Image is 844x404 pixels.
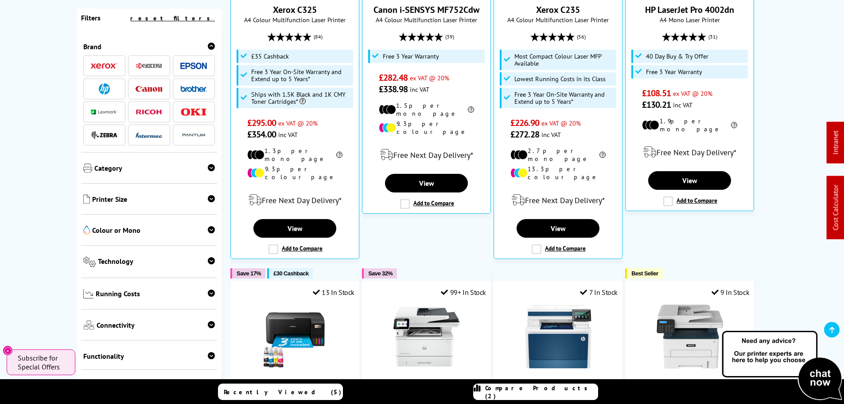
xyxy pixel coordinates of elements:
a: HP Color LaserJet Pro MFP 4302dw [525,363,591,372]
span: (39) [445,28,454,45]
span: Free 3 Year On-Site Warranty and Extend up to 5 Years* [514,91,615,105]
img: HP Color LaserJet Pro MFP 4302dw [525,303,591,370]
a: Xerox B225 [657,363,723,372]
a: reset filters [130,14,215,22]
img: HP LaserJet Pro MFP 4102fdw [393,303,460,370]
span: A4 Colour Multifunction Laser Printer [367,16,486,24]
span: Save 32% [368,270,393,277]
img: Epson [180,63,207,69]
li: 9.3p per colour page [247,165,342,181]
span: Most Compact Colour Laser MFP Available [514,53,615,67]
a: Recently Viewed (5) [218,384,343,400]
a: Xerox [91,60,117,71]
img: Connectivity [83,321,94,329]
span: inc VAT [278,130,298,139]
label: Add to Compare [268,244,323,254]
a: Kyocera [136,60,162,71]
span: (31) [708,28,717,45]
span: Colour or Mono [92,226,215,236]
span: Printer Size [92,195,215,205]
a: Intranet [831,131,840,155]
img: Zebra [91,131,117,140]
img: Canon [136,86,162,92]
span: Running Costs [96,289,215,300]
span: Ships with 1.5K Black and 1K CMY Toner Cartridges* [251,91,351,105]
a: Cost Calculator [831,185,840,231]
div: 9 In Stock [712,288,750,297]
li: 1.9p per mono page [642,117,737,133]
a: Intermec [136,129,162,141]
img: Category [83,164,92,173]
span: A4 Colour Multifunction Laser Printer [235,16,354,24]
img: Intermec [136,132,162,138]
a: Compare Products (2) [473,384,598,400]
img: Xerox [91,63,117,69]
span: £130.21 [642,99,671,110]
a: OKI [180,106,207,118]
span: Lowest Running Costs in its Class [514,75,606,82]
span: Subscribe for Special Offers [18,353,66,371]
img: HP [99,83,110,94]
li: 9.3p per colour page [379,120,474,136]
span: A4 Mono Laser Printer [630,16,749,24]
span: ex VAT @ 20% [541,119,581,127]
button: Save 32% [362,268,397,278]
span: (84) [314,28,323,45]
a: HP [91,83,117,94]
img: Printer Size [83,195,90,204]
span: £354.00 [247,129,276,140]
img: Kyocera [136,63,162,69]
span: Brand [83,42,215,51]
span: Free 3 Year Warranty [646,68,702,75]
span: Technology [98,257,215,269]
a: View [517,219,599,238]
span: ex VAT @ 20% [410,74,449,82]
li: 2.7p per mono page [510,147,606,163]
div: modal_delivery [235,188,354,212]
a: HP LaserJet Pro MFP 4102fdw [393,363,460,372]
div: modal_delivery [498,188,618,212]
img: Technology [83,257,96,267]
a: Lexmark [91,106,117,118]
img: Running Costs [83,289,94,298]
span: £338.98 [379,83,408,95]
span: inc VAT [541,130,561,139]
span: A4 Colour Multifunction Laser Printer [498,16,618,24]
a: Canon i-SENSYS MF752Cdw [373,4,479,16]
img: Brother [180,86,207,92]
a: HP LaserJet Pro 4002dn [645,4,734,16]
span: £272.28 [510,129,539,140]
span: ex VAT @ 20% [278,119,318,127]
a: Xerox C235 [536,4,580,16]
span: £226.90 [510,117,539,129]
span: £295.00 [247,117,276,129]
span: Category [94,164,215,174]
span: inc VAT [673,101,692,109]
span: inc VAT [410,85,429,94]
span: Recently Viewed (5) [224,388,342,396]
img: Epson EcoTank ET-2862 [262,303,328,370]
span: £108.51 [642,87,671,99]
li: 1.5p per mono page [379,102,474,118]
li: 1.3p per mono page [247,147,342,163]
img: Pantum [180,130,207,141]
div: modal_delivery [630,140,749,165]
span: 40 Day Buy & Try Offer [646,53,708,60]
label: Add to Compare [532,244,586,254]
a: Canon [136,83,162,94]
img: Ricoh [136,110,162,114]
div: 99+ In Stock [441,288,486,297]
a: Brother [180,83,207,94]
span: Free 3 Year On-Site Warranty and Extend up to 5 Years* [251,68,351,82]
a: Ricoh [136,106,162,118]
span: £282.48 [379,72,408,83]
span: Filters [81,13,101,22]
span: Connectivity [97,321,215,331]
a: Epson EcoTank ET-2862 [262,363,328,372]
label: Add to Compare [663,196,717,206]
a: Epson [180,60,207,71]
label: Add to Compare [400,199,454,209]
span: £35 Cashback [251,53,289,60]
span: Save 17% [237,270,261,277]
div: 7 In Stock [580,288,618,297]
